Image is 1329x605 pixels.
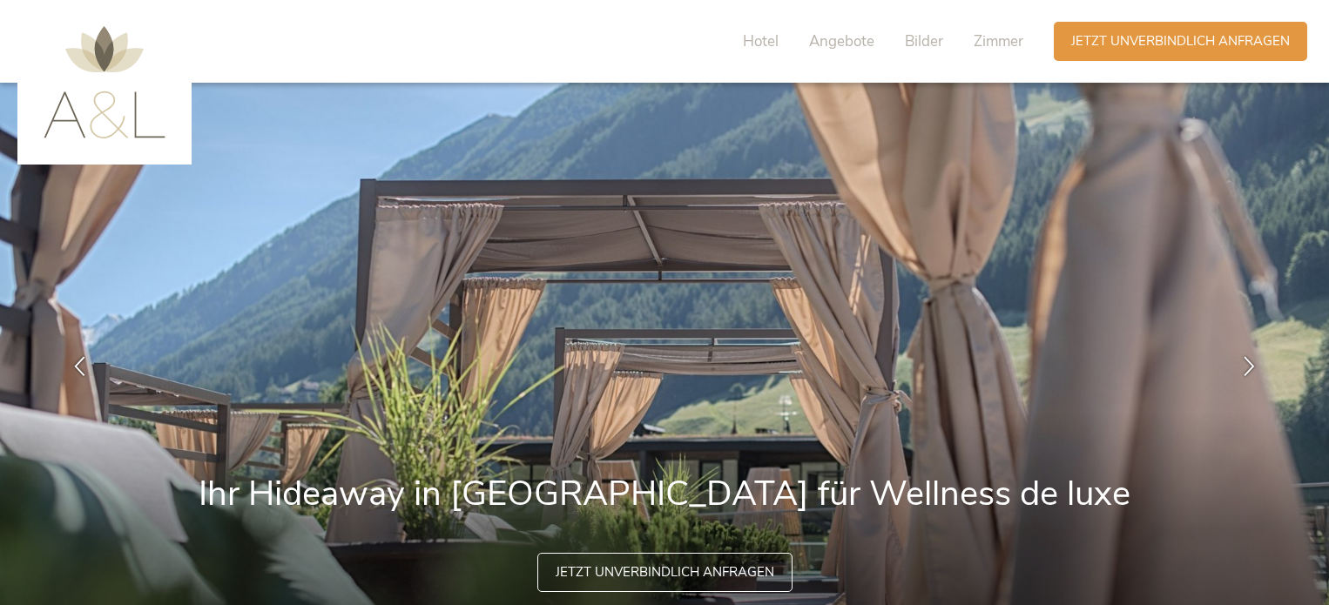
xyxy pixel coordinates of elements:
[44,26,165,138] img: AMONTI & LUNARIS Wellnessresort
[556,563,774,581] span: Jetzt unverbindlich anfragen
[905,31,943,51] span: Bilder
[1071,32,1290,50] span: Jetzt unverbindlich anfragen
[743,31,779,51] span: Hotel
[974,31,1023,51] span: Zimmer
[809,31,874,51] span: Angebote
